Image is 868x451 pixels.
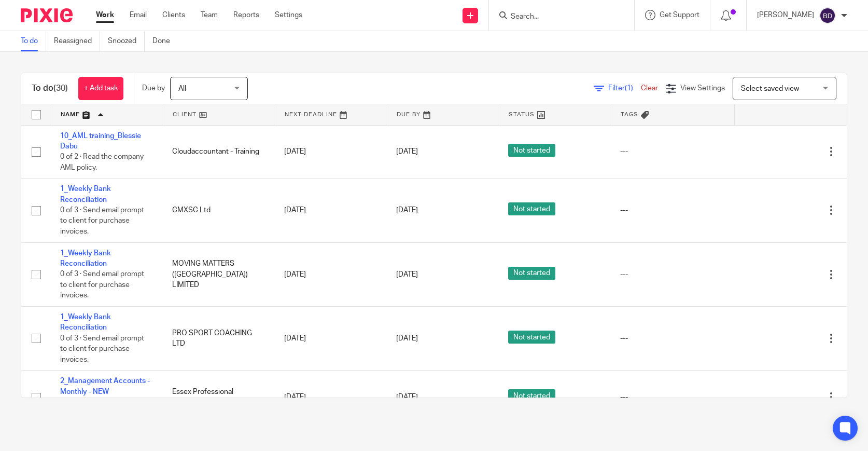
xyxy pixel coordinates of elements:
[274,242,386,306] td: [DATE]
[32,83,68,94] h1: To do
[620,333,724,344] div: ---
[233,10,259,20] a: Reports
[60,207,144,235] span: 0 of 3 · Send email prompt to client for purchase invoices.
[508,331,555,344] span: Not started
[274,307,386,371] td: [DATE]
[60,250,111,267] a: 1_Weekly Bank Reconciliation
[608,85,641,92] span: Filter
[508,202,555,215] span: Not started
[21,31,46,51] a: To do
[508,144,555,157] span: Not started
[620,392,724,402] div: ---
[162,307,274,371] td: PRO SPORT COACHING LTD
[396,335,418,342] span: [DATE]
[60,132,141,150] a: 10_AML training_Blessie Dabu
[178,85,186,92] span: All
[60,271,144,299] span: 0 of 3 · Send email prompt to client for purchase invoices.
[142,83,165,93] p: Due by
[641,85,658,92] a: Clear
[274,371,386,424] td: [DATE]
[201,10,218,20] a: Team
[130,10,147,20] a: Email
[508,267,555,280] span: Not started
[508,389,555,402] span: Not started
[162,371,274,424] td: Essex Professional Coaching Ltd
[54,31,100,51] a: Reassigned
[680,85,725,92] span: View Settings
[396,148,418,155] span: [DATE]
[620,146,724,157] div: ---
[60,153,144,171] span: 0 of 2 · Read the company AML policy.
[620,205,724,215] div: ---
[510,12,603,22] input: Search
[741,85,799,92] span: Select saved view
[162,125,274,179] td: Cloudaccountant - Training
[819,7,836,24] img: svg%3E
[274,179,386,242] td: [DATE]
[757,10,814,20] p: [PERSON_NAME]
[660,11,699,19] span: Get Support
[21,8,73,22] img: Pixie
[60,335,144,363] span: 0 of 3 · Send email prompt to client for purchase invoices.
[396,393,418,401] span: [DATE]
[162,242,274,306] td: MOVING MATTERS ([GEOGRAPHIC_DATA]) LIMITED
[625,85,633,92] span: (1)
[162,10,185,20] a: Clients
[53,84,68,92] span: (30)
[108,31,145,51] a: Snoozed
[60,313,111,331] a: 1_Weekly Bank Reconciliation
[162,179,274,242] td: CMXSC Ltd
[621,112,638,117] span: Tags
[152,31,178,51] a: Done
[396,271,418,278] span: [DATE]
[60,185,111,203] a: 1_Weekly Bank Reconciliation
[96,10,114,20] a: Work
[274,125,386,179] td: [DATE]
[60,377,150,395] a: 2_Management Accounts - Monthly - NEW
[275,10,302,20] a: Settings
[620,269,724,280] div: ---
[396,207,418,214] span: [DATE]
[78,77,123,100] a: + Add task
